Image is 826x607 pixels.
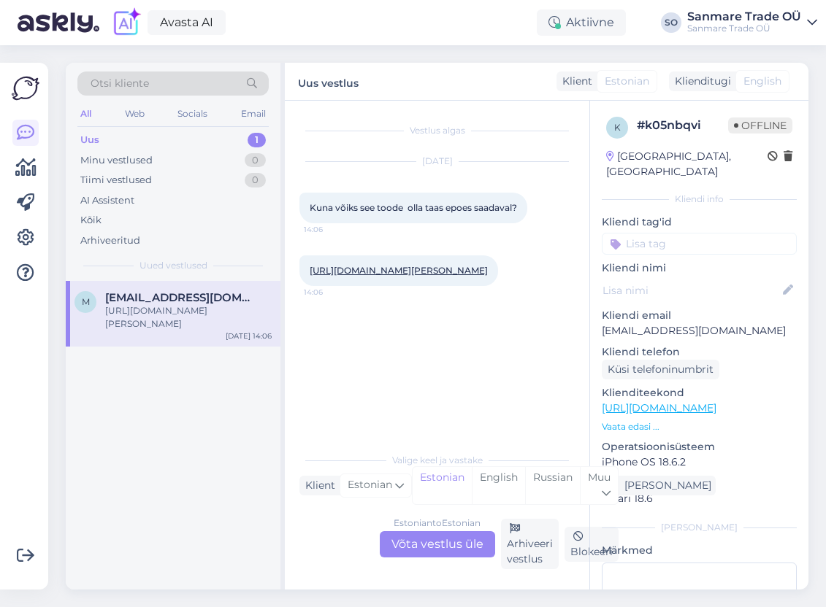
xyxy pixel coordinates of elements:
[661,12,681,33] div: SO
[413,467,472,504] div: Estonian
[310,202,517,213] span: Kuna võiks see toode olla taas epoes saadaval?
[245,153,266,168] div: 0
[80,193,134,208] div: AI Assistent
[380,531,495,557] div: Võta vestlus üle
[238,104,269,123] div: Email
[82,296,90,307] span: M
[602,323,797,339] p: [EMAIL_ADDRESS][DOMAIN_NAME]
[394,517,481,530] div: Estonian to Estonian
[299,124,575,137] div: Vestlus algas
[298,71,359,91] label: Uus vestlus
[537,9,626,36] div: Aktiivne
[348,477,392,493] span: Estonian
[614,122,621,133] span: k
[605,74,649,89] span: Estonian
[80,153,153,168] div: Minu vestlused
[602,543,797,558] p: Märkmed
[525,467,580,504] div: Russian
[299,155,575,168] div: [DATE]
[602,214,797,230] p: Kliendi tag'id
[80,233,140,248] div: Arhiveeritud
[602,260,797,276] p: Kliendi nimi
[248,133,266,147] div: 1
[310,265,488,276] a: [URL][DOMAIN_NAME][PERSON_NAME]
[687,11,801,23] div: Sanmare Trade OÜ
[77,104,94,123] div: All
[728,117,792,134] span: Offline
[80,173,152,187] div: Tiimi vestlused
[91,76,149,91] span: Otsi kliente
[669,74,731,89] div: Klienditugi
[139,259,207,272] span: Uued vestlused
[299,478,335,493] div: Klient
[304,287,359,298] span: 14:06
[111,7,142,38] img: explore-ai
[80,133,99,147] div: Uus
[472,467,525,504] div: English
[602,420,797,433] p: Vaata edasi ...
[602,521,797,534] div: [PERSON_NAME]
[602,401,716,414] a: [URL][DOMAIN_NAME]
[619,478,711,493] div: [PERSON_NAME]
[687,11,817,34] a: Sanmare Trade OÜSanmare Trade OÜ
[105,291,257,304] span: Moonikamandre@gmail.com
[602,439,797,455] p: Operatsioonisüsteem
[743,74,781,89] span: English
[245,173,266,187] div: 0
[602,233,797,255] input: Lisa tag
[687,23,801,34] div: Sanmare Trade OÜ
[565,527,619,562] div: Blokeeri
[602,491,797,506] p: Safari 18.6
[122,104,148,123] div: Web
[175,104,210,123] div: Socials
[606,149,768,179] div: [GEOGRAPHIC_DATA], [GEOGRAPHIC_DATA]
[501,519,559,569] div: Arhiveeri vestlus
[602,193,797,206] div: Kliendi info
[226,330,272,341] div: [DATE] 14:06
[299,454,575,467] div: Valige keel ja vastake
[12,74,39,102] img: Askly Logo
[602,360,719,379] div: Küsi telefoninumbrit
[602,385,797,401] p: Klienditeekond
[148,10,226,35] a: Avasta AI
[304,224,359,235] span: 14:06
[80,213,102,228] div: Kõik
[105,304,272,330] div: [URL][DOMAIN_NAME][PERSON_NAME]
[602,344,797,360] p: Kliendi telefon
[602,308,797,323] p: Kliendi email
[588,471,611,484] span: Muu
[637,117,728,134] div: # k05nbqvi
[602,455,797,470] p: iPhone OS 18.6.2
[603,282,780,298] input: Lisa nimi
[557,74,592,89] div: Klient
